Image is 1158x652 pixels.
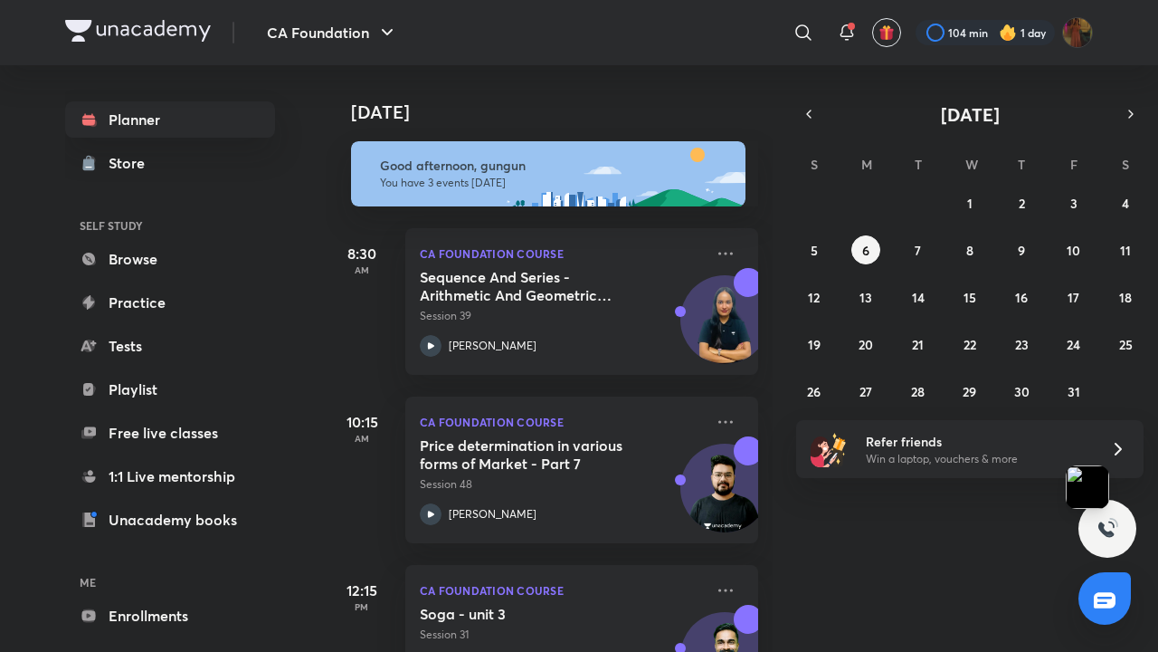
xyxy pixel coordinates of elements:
[904,330,933,359] button: October 21, 2025
[681,285,768,372] img: Avatar
[965,156,978,173] abbr: Wednesday
[420,436,645,473] h5: Price determination in various forms of Market - Part 7
[808,289,820,306] abbr: October 12, 2025
[1120,242,1131,259] abbr: October 11, 2025
[999,24,1017,42] img: streak
[811,156,818,173] abbr: Sunday
[800,377,829,406] button: October 26, 2025
[1059,235,1088,264] button: October 10, 2025
[1062,17,1093,48] img: gungun Raj
[915,156,922,173] abbr: Tuesday
[912,289,925,306] abbr: October 14, 2025
[420,627,704,643] p: Session 31
[963,289,976,306] abbr: October 15, 2025
[967,195,973,212] abbr: October 1, 2025
[800,330,829,359] button: October 19, 2025
[1068,289,1079,306] abbr: October 17, 2025
[851,283,880,312] button: October 13, 2025
[1007,283,1036,312] button: October 16, 2025
[915,242,921,259] abbr: October 7, 2025
[65,598,275,634] a: Enrollments
[866,451,1088,467] p: Win a laptop, vouchers & more
[420,605,645,623] h5: Soga - unit 3
[1067,336,1080,353] abbr: October 24, 2025
[65,328,275,364] a: Tests
[65,502,275,538] a: Unacademy books
[1059,283,1088,312] button: October 17, 2025
[811,242,818,259] abbr: October 5, 2025
[1119,336,1133,353] abbr: October 25, 2025
[866,432,1088,451] h6: Refer friends
[851,235,880,264] button: October 6, 2025
[851,377,880,406] button: October 27, 2025
[1070,156,1077,173] abbr: Friday
[420,268,645,304] h5: Sequence And Series - Arithmetic And Geometric Progressions - III
[65,415,275,451] a: Free live classes
[326,411,398,433] h5: 10:15
[955,235,984,264] button: October 8, 2025
[1119,289,1132,306] abbr: October 18, 2025
[449,338,536,354] p: [PERSON_NAME]
[862,242,869,259] abbr: October 6, 2025
[1059,188,1088,217] button: October 3, 2025
[326,433,398,444] p: AM
[878,24,895,41] img: avatar
[65,145,275,181] a: Store
[326,264,398,275] p: AM
[1111,235,1140,264] button: October 11, 2025
[1014,383,1030,400] abbr: October 30, 2025
[65,210,275,241] h6: SELF STUDY
[1007,235,1036,264] button: October 9, 2025
[1015,289,1028,306] abbr: October 16, 2025
[65,20,211,46] a: Company Logo
[256,14,409,51] button: CA Foundation
[1111,330,1140,359] button: October 25, 2025
[1111,188,1140,217] button: October 4, 2025
[1059,330,1088,359] button: October 24, 2025
[65,567,275,598] h6: ME
[904,283,933,312] button: October 14, 2025
[1007,330,1036,359] button: October 23, 2025
[420,308,704,324] p: Session 39
[65,458,275,494] a: 1:1 Live mentorship
[955,283,984,312] button: October 15, 2025
[380,158,729,174] h6: Good afternoon, gungun
[941,102,1000,127] span: [DATE]
[861,156,872,173] abbr: Monday
[821,101,1118,127] button: [DATE]
[808,336,821,353] abbr: October 19, 2025
[851,330,880,359] button: October 20, 2025
[872,18,901,47] button: avatar
[1070,195,1077,212] abbr: October 3, 2025
[1096,518,1118,540] img: ttu
[326,601,398,612] p: PM
[65,284,275,321] a: Practice
[351,101,776,123] h4: [DATE]
[1015,336,1029,353] abbr: October 23, 2025
[859,289,872,306] abbr: October 13, 2025
[65,20,211,42] img: Company Logo
[420,411,704,433] p: CA Foundation Course
[420,243,704,264] p: CA Foundation Course
[811,431,847,467] img: referral
[955,188,984,217] button: October 1, 2025
[1019,195,1025,212] abbr: October 2, 2025
[1018,156,1025,173] abbr: Thursday
[326,243,398,264] h5: 8:30
[109,152,156,174] div: Store
[963,383,976,400] abbr: October 29, 2025
[807,383,821,400] abbr: October 26, 2025
[904,377,933,406] button: October 28, 2025
[351,141,745,206] img: afternoon
[380,176,729,190] p: You have 3 events [DATE]
[65,101,275,138] a: Planner
[955,377,984,406] button: October 29, 2025
[1007,188,1036,217] button: October 2, 2025
[1068,383,1080,400] abbr: October 31, 2025
[1007,377,1036,406] button: October 30, 2025
[911,383,925,400] abbr: October 28, 2025
[1018,242,1025,259] abbr: October 9, 2025
[420,580,704,601] p: CA Foundation Course
[65,241,275,277] a: Browse
[65,371,275,407] a: Playlist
